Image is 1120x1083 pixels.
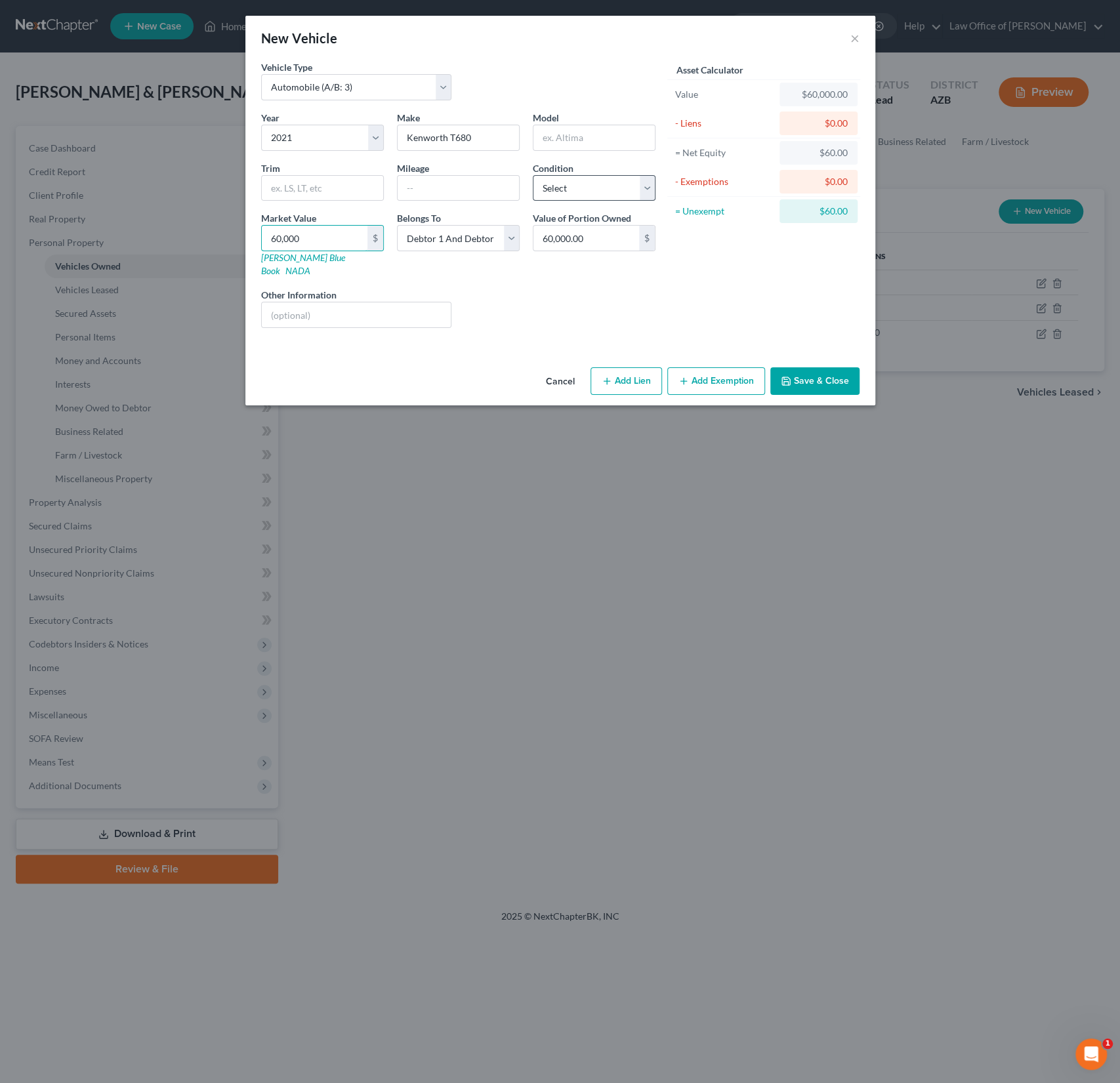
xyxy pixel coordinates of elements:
label: Market Value [261,211,316,225]
label: Condition [533,161,573,175]
input: 0.00 [533,226,639,251]
div: $0.00 [790,175,847,188]
span: Make [397,112,420,123]
div: $0.00 [790,117,847,130]
iframe: Intercom live chat [1075,1038,1107,1070]
label: Value of Portion Owned [533,211,631,225]
button: × [850,30,860,46]
div: - Liens [675,117,774,130]
div: = Net Equity [675,146,774,159]
input: 0.00 [262,226,367,251]
div: $60.00 [790,205,847,218]
label: Other Information [261,288,337,302]
input: (optional) [262,302,451,327]
a: NADA [285,265,310,276]
label: Trim [261,161,280,175]
button: Add Lien [591,367,662,395]
input: ex. Altima [533,125,655,150]
span: 1 [1102,1038,1113,1049]
div: $ [639,226,655,251]
input: ex. LS, LT, etc [262,176,383,201]
button: Cancel [535,369,585,395]
div: $60.00 [790,146,847,159]
label: Mileage [397,161,429,175]
div: $60,000.00 [790,88,847,101]
div: $ [367,226,383,251]
div: Value [675,88,774,101]
label: Model [533,111,559,125]
label: Year [261,111,280,125]
button: Add Exemption [667,367,765,395]
label: Vehicle Type [261,60,312,74]
label: Asset Calculator [676,63,743,77]
a: [PERSON_NAME] Blue Book [261,252,345,276]
div: = Unexempt [675,205,774,218]
input: -- [398,176,519,201]
div: - Exemptions [675,175,774,188]
button: Save & Close [770,367,860,395]
input: ex. Nissan [398,125,519,150]
div: New Vehicle [261,29,337,47]
span: Belongs To [397,213,441,224]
